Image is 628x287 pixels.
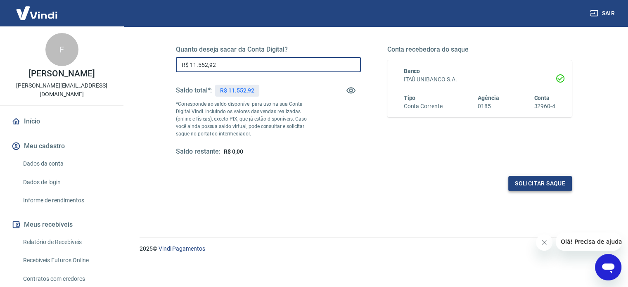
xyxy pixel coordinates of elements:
a: Vindi Pagamentos [159,245,205,252]
img: Vindi [10,0,64,26]
span: Tipo [404,95,416,101]
h5: Conta recebedora do saque [387,45,572,54]
p: R$ 11.552,92 [220,86,254,95]
p: 2025 © [140,244,608,253]
a: Início [10,112,114,130]
a: Dados da conta [20,155,114,172]
span: Conta [534,95,550,101]
p: [PERSON_NAME][EMAIL_ADDRESS][DOMAIN_NAME] [7,81,117,99]
button: Solicitar saque [508,176,572,191]
h6: Conta Corrente [404,102,443,111]
button: Meus recebíveis [10,216,114,234]
a: Relatório de Recebíveis [20,234,114,251]
div: F [45,33,78,66]
a: Recebíveis Futuros Online [20,252,114,269]
h6: 32960-4 [534,102,555,111]
button: Meu cadastro [10,137,114,155]
iframe: Fechar mensagem [536,234,552,251]
iframe: Botão para abrir a janela de mensagens [595,254,621,280]
a: Informe de rendimentos [20,192,114,209]
p: *Corresponde ao saldo disponível para uso na sua Conta Digital Vindi. Incluindo os valores das ve... [176,100,315,138]
h5: Saldo total*: [176,86,212,95]
button: Sair [588,6,618,21]
p: [PERSON_NAME] [28,69,95,78]
span: Agência [478,95,499,101]
a: Dados de login [20,174,114,191]
iframe: Mensagem da empresa [556,232,621,251]
span: R$ 0,00 [224,148,243,155]
span: Banco [404,68,420,74]
span: Olá! Precisa de ajuda? [5,6,69,12]
h6: 0185 [478,102,499,111]
h5: Quanto deseja sacar da Conta Digital? [176,45,361,54]
h6: ITAÚ UNIBANCO S.A. [404,75,556,84]
h5: Saldo restante: [176,147,220,156]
